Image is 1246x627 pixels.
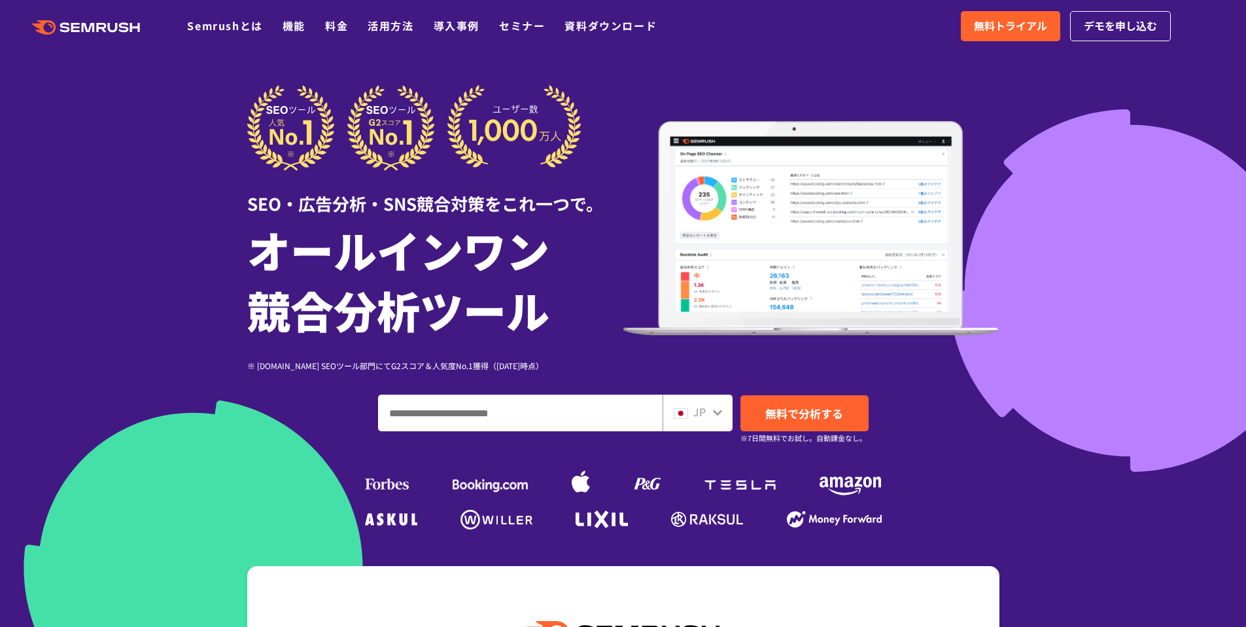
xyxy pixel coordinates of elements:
[499,18,545,33] a: セミナー
[740,395,869,431] a: 無料で分析する
[1070,11,1171,41] a: デモを申し込む
[740,432,867,444] small: ※7日間無料でお試し。自動課金なし。
[564,18,657,33] a: 資料ダウンロード
[325,18,348,33] a: 料金
[247,171,623,216] div: SEO・広告分析・SNS競合対策をこれ一つで。
[1084,18,1157,35] span: デモを申し込む
[961,11,1060,41] a: 無料トライアル
[974,18,1047,35] span: 無料トライアル
[693,404,706,420] span: JP
[247,359,623,372] div: ※ [DOMAIN_NAME] SEOツール部門にてG2スコア＆人気度No.1獲得（[DATE]時点）
[283,18,305,33] a: 機能
[434,18,479,33] a: 導入事例
[368,18,413,33] a: 活用方法
[247,219,623,340] h1: オールインワン 競合分析ツール
[765,405,843,421] span: 無料で分析する
[187,18,262,33] a: Semrushとは
[379,395,662,431] input: ドメイン、キーワードまたはURLを入力してください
